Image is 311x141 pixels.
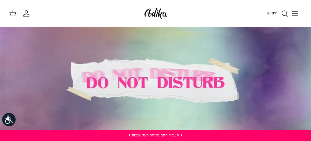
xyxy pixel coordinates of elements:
button: Toggle menu [288,7,302,20]
a: חיפוש [267,10,288,17]
img: Adika IL [143,6,169,20]
a: ✦ משלוח חינם בקנייה מעל ₪220 ✦ [128,132,183,138]
span: חיפוש [267,10,278,16]
a: החשבון שלי [23,10,32,17]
